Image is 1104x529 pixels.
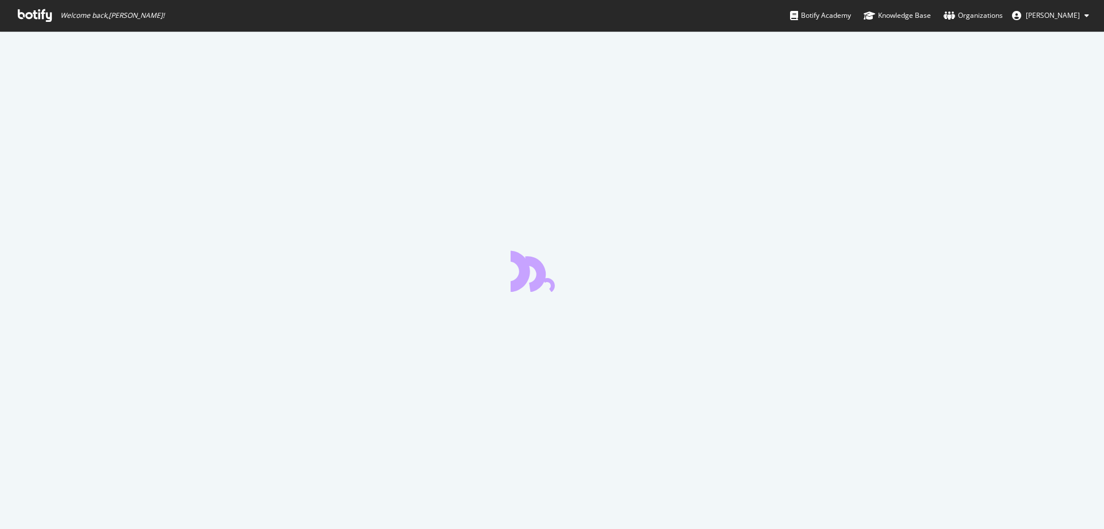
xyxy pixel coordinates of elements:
[790,10,851,21] div: Botify Academy
[864,10,931,21] div: Knowledge Base
[60,11,164,20] span: Welcome back, [PERSON_NAME] !
[511,250,593,292] div: animation
[1003,6,1098,25] button: [PERSON_NAME]
[944,10,1003,21] div: Organizations
[1026,10,1080,20] span: Ferran Gavin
